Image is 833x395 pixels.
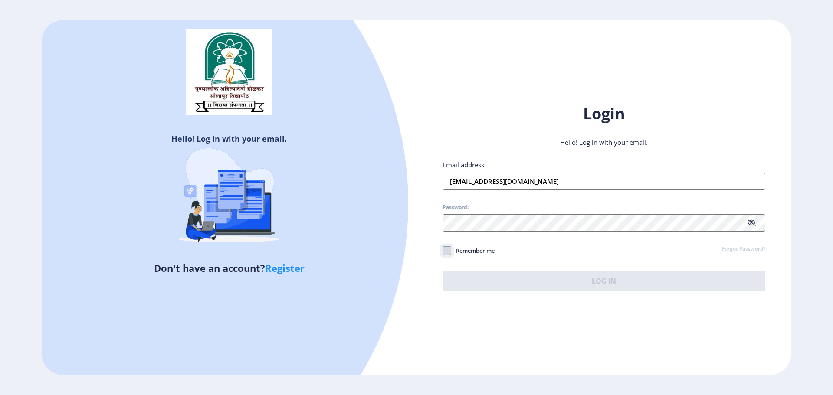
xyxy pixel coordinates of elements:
img: Recruitment%20Agencies%20(%20verification).svg [153,131,305,261]
label: Email address: [443,160,486,169]
input: Email address [443,173,765,190]
p: Hello! Log in with your email. [443,138,765,147]
a: Forgot Password? [722,245,765,253]
h1: Login [443,103,765,124]
button: Log In [443,271,765,291]
img: solapur_logo.png [186,29,272,115]
span: Remember me [451,245,495,256]
label: Password: [443,204,469,211]
a: Register [265,261,305,274]
h5: Don't have an account? [48,261,410,275]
